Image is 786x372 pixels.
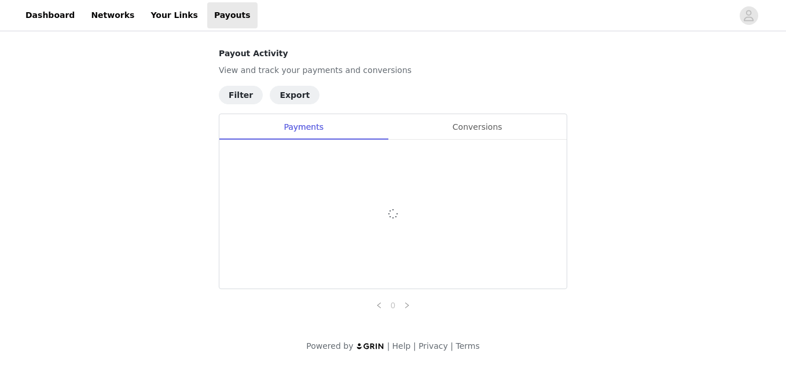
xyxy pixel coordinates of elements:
a: Terms [456,341,479,351]
a: Help [392,341,411,351]
li: 0 [386,298,400,312]
a: Dashboard [19,2,82,28]
li: Next Page [400,298,414,312]
div: avatar [743,6,754,25]
a: Privacy [418,341,448,351]
a: Networks [84,2,141,28]
p: View and track your payments and conversions [219,64,567,76]
span: | [413,341,416,351]
div: Conversions [388,114,567,140]
a: Your Links [144,2,205,28]
a: 0 [387,299,399,312]
li: Previous Page [372,298,386,312]
h4: Payout Activity [219,48,567,60]
span: | [450,341,453,351]
div: Payments [219,114,388,140]
span: | [387,341,390,351]
img: logo [356,342,385,350]
a: Payouts [207,2,258,28]
i: icon: left [376,302,383,309]
i: icon: right [403,302,410,309]
span: Powered by [306,341,353,351]
button: Filter [219,86,263,104]
button: Export [270,86,319,104]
